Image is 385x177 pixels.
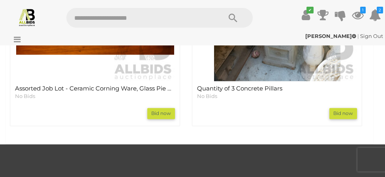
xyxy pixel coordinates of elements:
a: ✔ [300,8,312,22]
span: | [357,33,359,39]
a: [PERSON_NAME] [305,33,357,39]
a: Bid now [147,108,175,119]
img: Allbids.com.au [18,8,36,26]
h4: Quantity of 3 Concrete Pillars [197,85,357,92]
a: Assorted Job Lot - Ceramic Corning Ware, Glass Pie Dish, Enamel Floral Roasting Pan ETC No Bids [15,85,175,100]
p: No Bids [15,92,175,100]
h4: Assorted Job Lot - Ceramic Corning Ware, Glass Pie Dish, Enamel Floral Roasting Pan ETC [15,85,175,92]
a: Bid now [329,108,357,119]
i: 1 [360,7,366,13]
a: Sign Out [360,33,383,39]
p: No Bids [197,92,357,100]
a: Quantity of 3 Concrete Pillars No Bids [197,85,357,100]
strong: [PERSON_NAME] [305,33,356,39]
i: 2 [377,7,383,13]
a: 2 [369,8,381,22]
i: ✔ [306,7,314,13]
button: Search [213,8,253,28]
a: 1 [352,8,364,22]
